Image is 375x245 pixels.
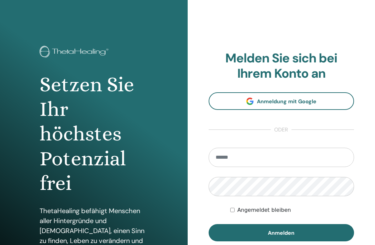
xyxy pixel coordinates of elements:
[257,98,316,105] span: Anmeldung mit Google
[209,92,354,110] a: Anmeldung mit Google
[209,224,354,241] button: Anmelden
[237,206,291,214] label: Angemeldet bleiben
[271,126,291,134] span: oder
[268,229,294,236] span: Anmelden
[209,51,354,81] h2: Melden Sie sich bei Ihrem Konto an
[230,206,354,214] div: Keep me authenticated indefinitely or until I manually logout
[40,72,148,196] h1: Setzen Sie Ihr höchstes Potenzial frei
